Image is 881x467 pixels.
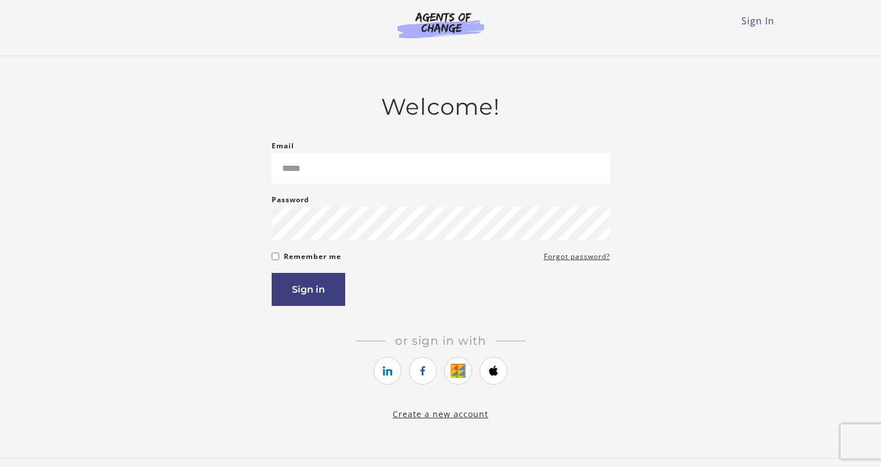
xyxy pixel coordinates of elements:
label: Email [272,139,294,153]
h2: Welcome! [272,93,610,121]
span: Or sign in with [386,334,496,348]
a: https://courses.thinkific.com/users/auth/google?ss%5Breferral%5D=&ss%5Buser_return_to%5D=&ss%5Bvi... [444,357,472,385]
a: Create a new account [393,408,488,419]
button: Sign in [272,273,345,306]
a: https://courses.thinkific.com/users/auth/facebook?ss%5Breferral%5D=&ss%5Buser_return_to%5D=&ss%5B... [409,357,437,385]
label: Password [272,193,309,207]
a: Forgot password? [544,250,610,264]
a: https://courses.thinkific.com/users/auth/linkedin?ss%5Breferral%5D=&ss%5Buser_return_to%5D=&ss%5B... [374,357,401,385]
a: https://courses.thinkific.com/users/auth/apple?ss%5Breferral%5D=&ss%5Buser_return_to%5D=&ss%5Bvis... [480,357,507,385]
img: Agents of Change Logo [385,12,496,38]
a: Sign In [741,14,774,27]
label: Remember me [284,250,341,264]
